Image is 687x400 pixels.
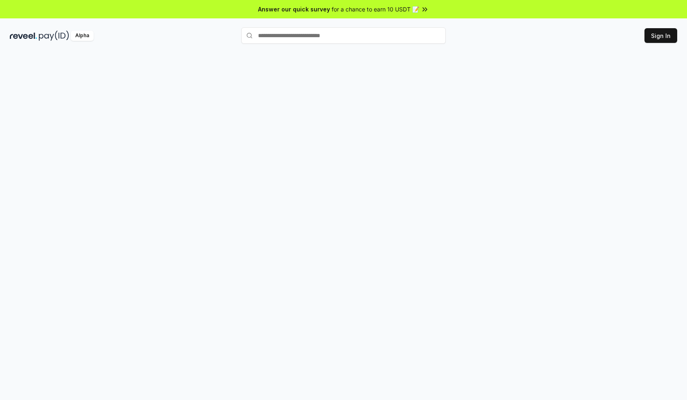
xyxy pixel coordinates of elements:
[71,31,94,41] div: Alpha
[39,31,69,41] img: pay_id
[644,28,677,43] button: Sign In
[258,5,330,13] span: Answer our quick survey
[332,5,419,13] span: for a chance to earn 10 USDT 📝
[10,31,37,41] img: reveel_dark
